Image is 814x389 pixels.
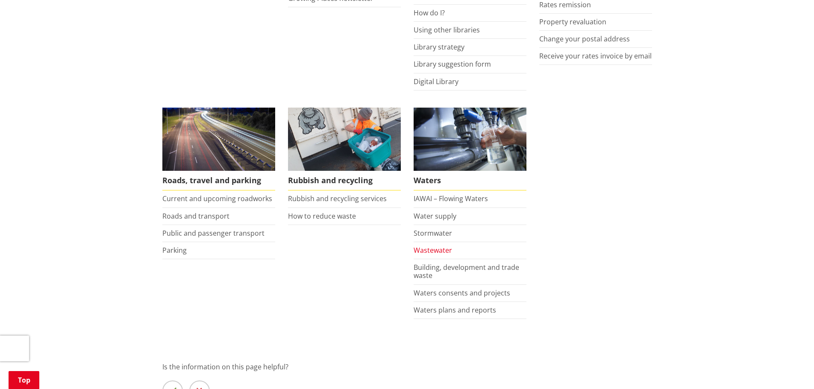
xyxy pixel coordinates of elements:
a: Top [9,371,39,389]
a: Parking [162,246,187,255]
a: IAWAI – Flowing Waters [414,194,488,203]
a: Receive your rates invoice by email [539,51,652,61]
a: Digital Library [414,77,458,86]
span: Rubbish and recycling [288,171,401,190]
img: Roads, travel and parking [162,108,275,171]
a: How to reduce waste [288,211,356,221]
a: Current and upcoming roadworks [162,194,272,203]
a: Library strategy [414,42,464,52]
span: Roads, travel and parking [162,171,275,190]
a: Roads and transport [162,211,229,221]
span: Waters [414,171,526,190]
a: How do I? [414,8,445,18]
a: Water supply [414,211,456,221]
img: Rubbish and recycling [288,108,401,171]
a: Waters [414,108,526,191]
p: Is the information on this page helpful? [162,362,652,372]
a: Waters consents and projects [414,288,510,298]
a: Building, development and trade waste [414,263,519,280]
a: Public and passenger transport [162,228,264,238]
a: Roads, travel and parking Roads, travel and parking [162,108,275,191]
a: Waters plans and reports [414,305,496,315]
a: Rubbish and recycling services [288,194,387,203]
a: Property revaluation [539,17,606,26]
a: Wastewater [414,246,452,255]
iframe: Messenger Launcher [775,353,805,384]
a: Library suggestion form [414,59,491,69]
a: Using other libraries [414,25,480,35]
a: Rubbish and recycling [288,108,401,191]
a: Change your postal address [539,34,630,44]
img: Water treatment [414,108,526,171]
a: Stormwater [414,228,452,238]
